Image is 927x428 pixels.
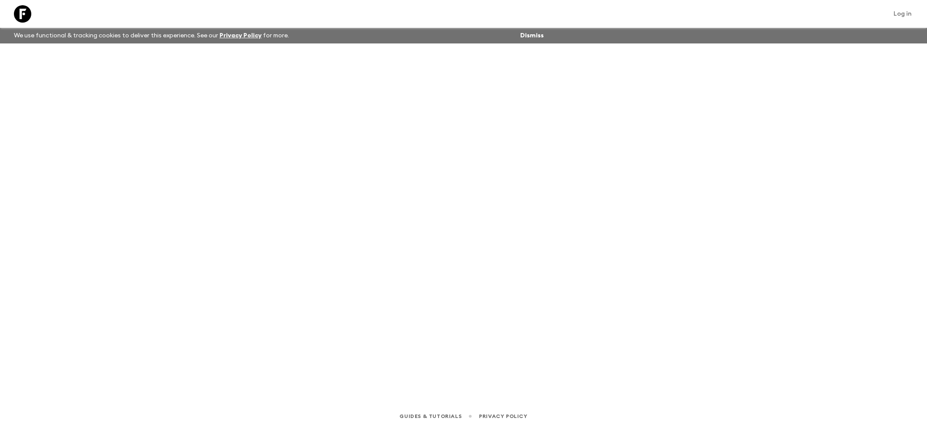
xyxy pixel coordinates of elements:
a: Privacy Policy [219,33,262,39]
a: Privacy Policy [479,411,527,421]
a: Log in [889,8,917,20]
a: Guides & Tutorials [399,411,462,421]
button: Dismiss [518,30,546,42]
p: We use functional & tracking cookies to deliver this experience. See our for more. [10,28,292,43]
